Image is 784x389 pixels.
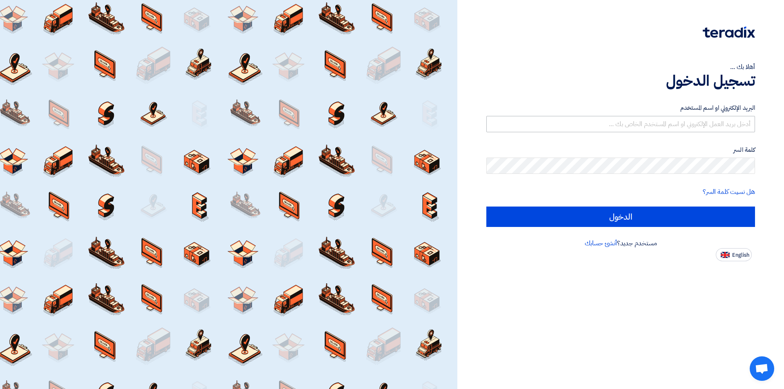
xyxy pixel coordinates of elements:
[703,187,755,197] a: هل نسيت كلمة السر؟
[721,252,730,258] img: en-US.png
[732,252,749,258] span: English
[750,356,774,381] div: Open chat
[486,72,755,90] h1: تسجيل الدخول
[486,207,755,227] input: الدخول
[486,103,755,113] label: البريد الإلكتروني او اسم المستخدم
[486,238,755,248] div: مستخدم جديد؟
[585,238,617,248] a: أنشئ حسابك
[716,248,752,261] button: English
[486,116,755,132] input: أدخل بريد العمل الإلكتروني او اسم المستخدم الخاص بك ...
[703,27,755,38] img: Teradix logo
[486,145,755,155] label: كلمة السر
[486,62,755,72] div: أهلا بك ...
